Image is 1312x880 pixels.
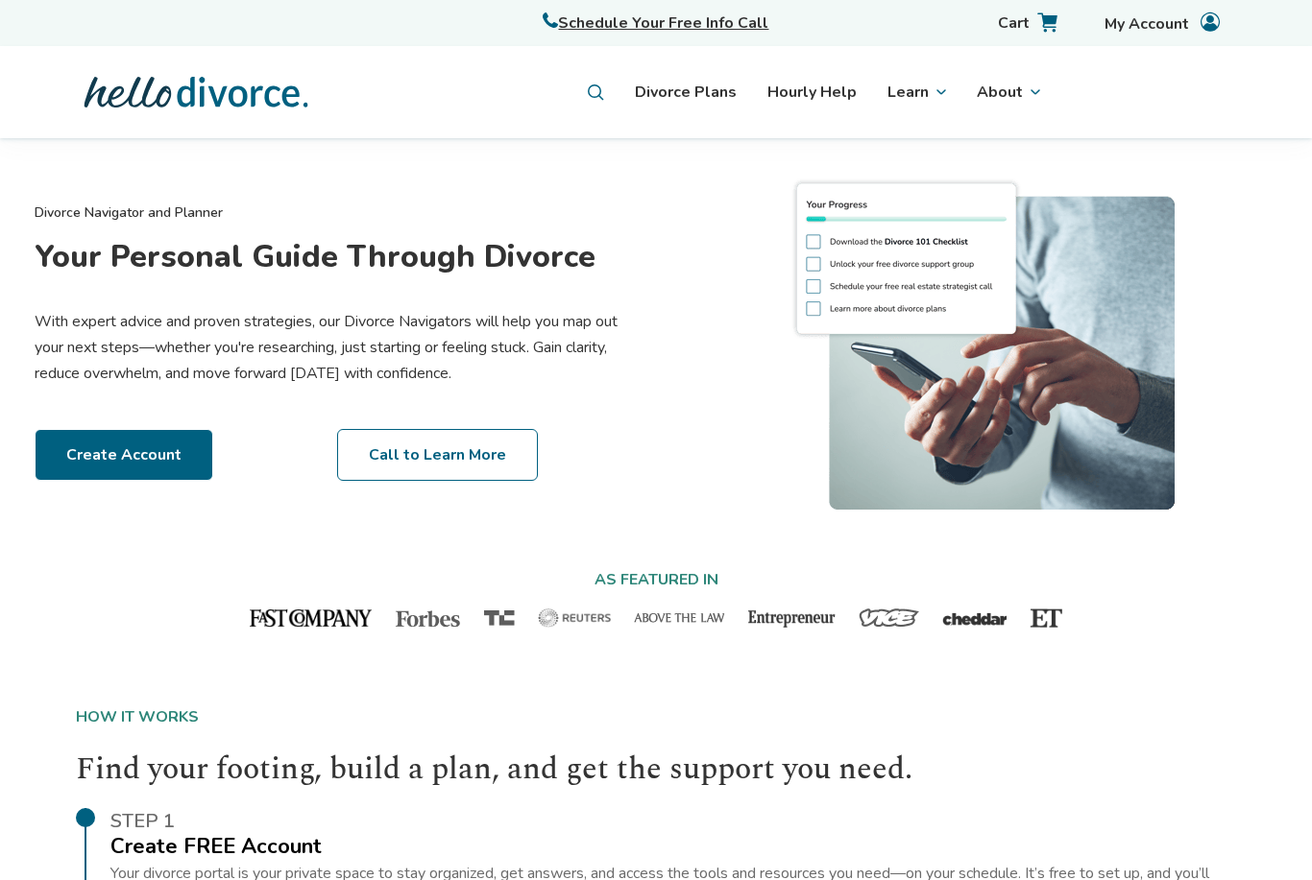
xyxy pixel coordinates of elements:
div: Step 1 [110,808,1236,834]
img: Above the Law (1)-1 [634,613,725,623]
img: et-1 [1030,608,1063,628]
li: Learn [876,72,958,113]
img: Navigator Hero [790,177,1175,510]
a: Create Account [35,429,213,481]
h3: Find your footing, build a plan, and get the support you need. [76,746,1236,793]
img: entrepreneur [748,608,835,628]
a: Schedule Your Free Info Call [543,11,768,36]
a: Divorce Plans [635,80,737,106]
a: Call to Learn More [337,429,538,481]
iframe: Embedded CTA [1059,68,1234,116]
img: Vector-2 [250,608,372,628]
span: My Account [1105,12,1197,37]
a: Cart with 0 items [966,11,1057,36]
span: Create FREE Account [110,832,322,861]
img: reuters [538,608,611,628]
a: Hourly Help [767,80,857,106]
a: Account [1073,10,1220,37]
img: cheddartv [942,608,1007,628]
img: Vice (1)-1 [859,608,919,628]
span: With expert advice and proven strategies, our Divorce Navigators will help you map out your next ... [35,311,618,384]
span: Cart [998,11,1037,36]
li: About [965,72,1052,113]
h6: Divorce Navigator and Planner [35,205,624,222]
h1: Your Personal Guide Through Divorce [35,236,624,278]
h5: AS FEATURED IN [595,567,718,593]
span: How It Works [76,704,1236,730]
img: forbes [395,609,461,628]
img: techcrunch [484,610,515,626]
